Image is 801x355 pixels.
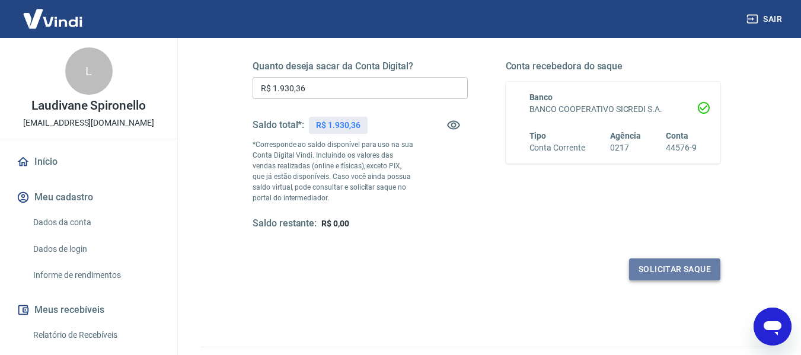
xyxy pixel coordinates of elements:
span: Tipo [529,131,547,140]
button: Meus recebíveis [14,297,163,323]
h6: 0217 [610,142,641,154]
p: Laudivane Spironello [31,100,146,112]
button: Solicitar saque [629,258,720,280]
img: Vindi [14,1,91,37]
h5: Saldo restante: [253,218,317,230]
h5: Saldo total*: [253,119,304,131]
a: Dados da conta [28,210,163,235]
div: L [65,47,113,95]
h6: BANCO COOPERATIVO SICREDI S.A. [529,103,697,116]
p: [EMAIL_ADDRESS][DOMAIN_NAME] [23,117,154,129]
span: Conta [666,131,688,140]
p: *Corresponde ao saldo disponível para uso na sua Conta Digital Vindi. Incluindo os valores das ve... [253,139,414,203]
h6: Conta Corrente [529,142,585,154]
a: Dados de login [28,237,163,261]
h5: Quanto deseja sacar da Conta Digital? [253,60,468,72]
p: R$ 1.930,36 [316,119,360,132]
iframe: Botão para abrir a janela de mensagens [754,308,792,346]
a: Relatório de Recebíveis [28,323,163,347]
span: Agência [610,131,641,140]
button: Sair [744,8,787,30]
button: Meu cadastro [14,184,163,210]
a: Informe de rendimentos [28,263,163,287]
a: Início [14,149,163,175]
span: Banco [529,92,553,102]
span: R$ 0,00 [321,219,349,228]
h6: 44576-9 [666,142,697,154]
h5: Conta recebedora do saque [506,60,721,72]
